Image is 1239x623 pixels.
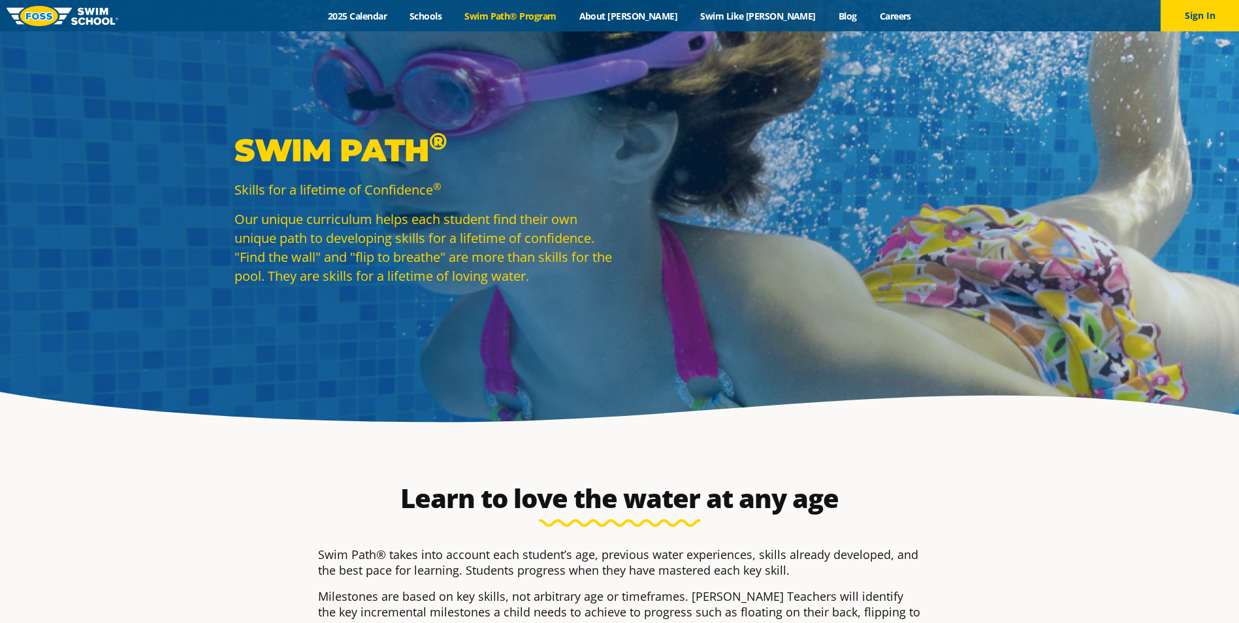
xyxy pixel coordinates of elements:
[868,10,922,22] a: Careers
[317,10,398,22] a: 2025 Calendar
[568,10,689,22] a: About [PERSON_NAME]
[234,180,613,199] p: Skills for a lifetime of Confidence
[234,210,613,285] p: Our unique curriculum helps each student find their own unique path to developing skills for a li...
[689,10,828,22] a: Swim Like [PERSON_NAME]
[7,6,118,26] img: FOSS Swim School Logo
[453,10,568,22] a: Swim Path® Program
[318,547,922,578] p: Swim Path® takes into account each student’s age, previous water experiences, skills already deve...
[433,180,441,193] sup: ®
[312,483,928,514] h2: Learn to love the water at any age
[398,10,453,22] a: Schools
[827,10,868,22] a: Blog
[234,131,613,170] p: Swim Path
[429,127,447,155] sup: ®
